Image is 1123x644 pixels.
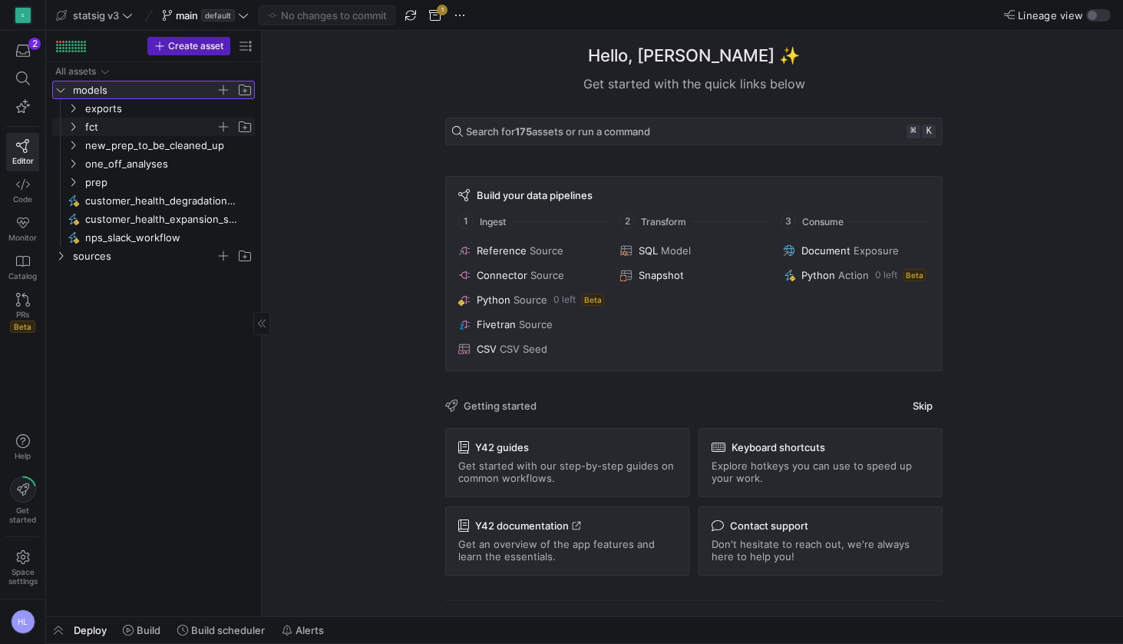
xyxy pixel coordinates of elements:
div: Press SPACE to select this row. [52,210,255,228]
span: 0 left [553,294,576,305]
button: FivetranSource [455,315,608,334]
a: Monitor [6,210,39,248]
span: Source [519,318,553,330]
span: Y42 documentation [475,520,581,532]
button: ConnectorSource [455,266,608,284]
span: Search for assets or run a command [466,125,650,138]
span: PRs [16,310,29,319]
div: S [15,8,31,23]
div: Press SPACE to select this row. [52,118,255,136]
button: statsig v3 [52,5,137,25]
button: PythonAction0 leftBeta [780,266,933,284]
span: 0 left [875,270,897,281]
button: Snapshot [617,266,770,284]
span: Exposure [854,244,899,257]
div: Press SPACE to select this row. [52,247,255,265]
a: customer_health_degradation_slack_workflow​​​​​ [52,191,255,210]
div: Press SPACE to select this row. [52,228,255,247]
span: Fivetran [477,318,516,330]
span: Getting started [464,400,537,412]
a: customer_health_expansion_slack_workflow​​​​​ [52,210,255,228]
span: Source [530,244,563,257]
a: Y42 documentationGet an overview of the app features and learn the essentials. [445,506,689,576]
button: Help [6,427,39,467]
span: Explore hotkeys you can use to speed up your work. [712,460,930,484]
span: Space settings [8,567,38,586]
button: maindefault [158,5,253,25]
button: Create asset [147,37,230,55]
button: Search for175assets or run a command⌘k [445,118,943,145]
kbd: k [922,124,936,138]
span: Connector [477,269,527,281]
a: S [6,2,39,28]
button: CSVCSV Seed [455,340,608,358]
span: customer_health_expansion_slack_workflow​​​​​ [85,211,237,228]
a: Editor [6,133,39,171]
span: new_prep_to_be_cleaned_up [85,137,253,154]
span: Code [13,194,32,204]
button: Skip [903,396,943,416]
span: Alerts [296,624,324,636]
div: Get started with the quick links below [445,75,943,93]
button: ReferenceSource [455,241,608,260]
a: Spacesettings [6,543,39,593]
span: Y42 guides [475,441,529,453]
span: Lineage view [1018,9,1083,22]
strong: 175 [515,125,532,138]
span: fct [85,118,216,136]
span: Monitor [8,233,37,242]
span: Source [530,269,564,281]
span: Skip [913,400,933,412]
h1: Hello, [PERSON_NAME] ✨ [588,43,800,68]
a: PRsBeta [6,287,39,339]
button: Getstarted [6,470,39,530]
div: All assets [55,66,96,77]
span: main [176,9,198,22]
span: Contact support [730,520,808,532]
div: Press SPACE to select this row. [52,62,255,81]
button: Build scheduler [170,617,272,643]
div: Press SPACE to select this row. [52,191,255,210]
span: nps_slack_workflow​​​​​ [85,229,237,247]
button: SQLModel [617,241,770,260]
a: Code [6,171,39,210]
span: Create asset [168,41,223,51]
div: Press SPACE to select this row. [52,154,255,173]
span: Document [801,244,851,257]
span: Deploy [74,624,107,636]
span: Don't hesitate to reach out, we're always here to help you! [712,538,930,563]
span: Get started [9,506,36,524]
button: PythonSource0 leftBeta [455,290,608,309]
button: 2 [6,37,39,65]
span: Build scheduler [191,624,265,636]
span: Beta [10,320,35,333]
div: Press SPACE to select this row. [52,99,255,118]
span: Build your data pipelines [477,189,593,201]
span: Get an overview of the app features and learn the essentials. [458,538,676,563]
span: default [201,9,235,22]
span: Python [477,294,510,306]
span: one_off_analyses [85,155,253,173]
a: nps_slack_workflow​​​​​ [52,228,255,247]
span: Source [514,294,547,306]
button: Alerts [275,617,331,643]
div: 2 [28,38,41,50]
a: Catalog [6,248,39,287]
span: statsig v3 [73,9,119,22]
span: Model [661,244,691,257]
kbd: ⌘ [907,124,920,138]
span: SQL [639,244,658,257]
span: Editor [12,156,34,165]
button: HL [6,606,39,638]
span: Reference [477,244,527,257]
span: Catalog [8,271,37,281]
span: Build [137,624,160,636]
span: sources [73,247,216,265]
span: Snapshot [639,269,684,281]
span: Beta [582,294,604,306]
div: HL [11,609,35,634]
span: CSV [477,343,497,355]
span: Python [801,269,835,281]
div: Press SPACE to select this row. [52,136,255,154]
span: Help [13,451,32,460]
